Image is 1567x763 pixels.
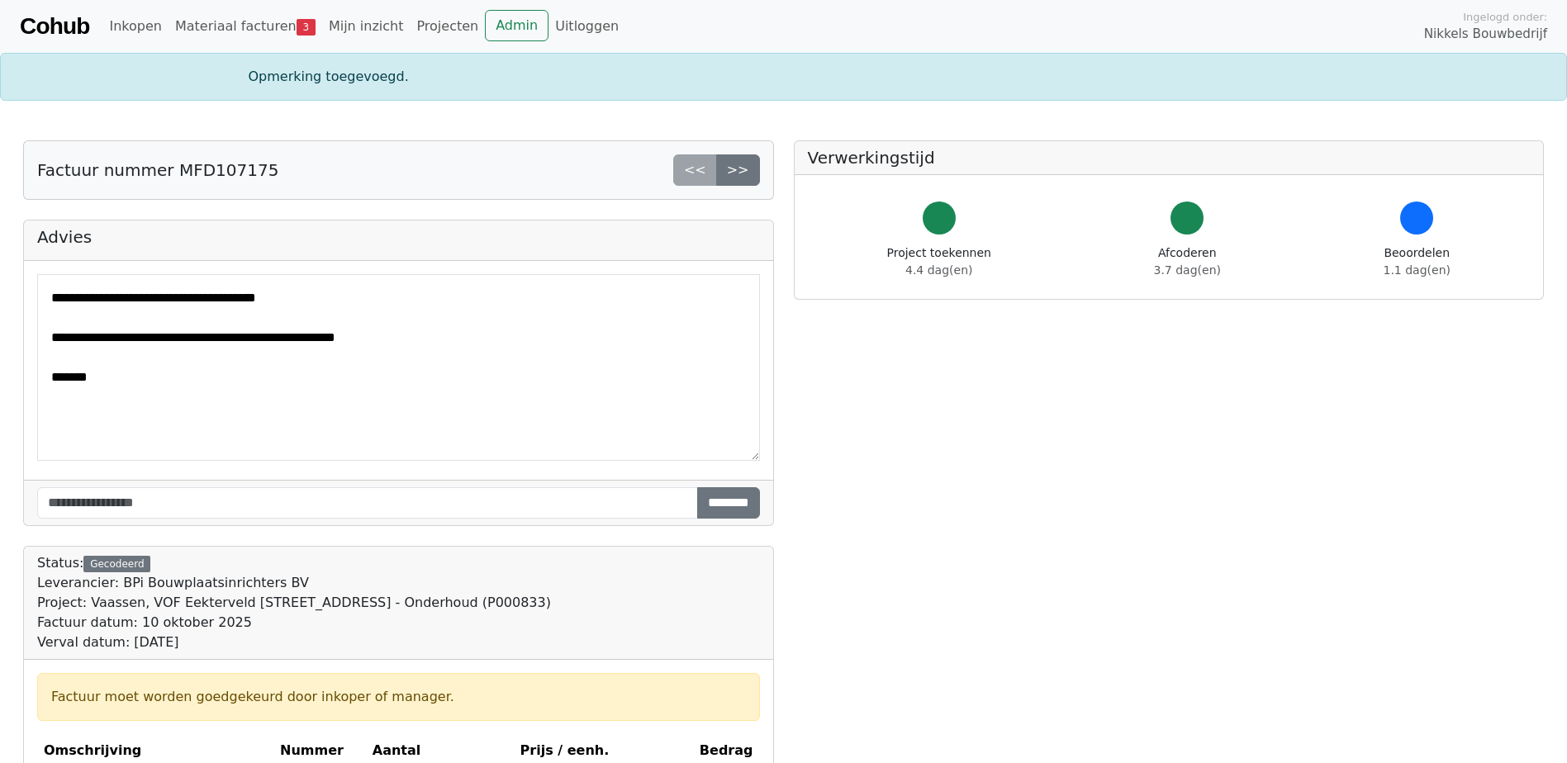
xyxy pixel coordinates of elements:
div: Project toekennen [887,244,991,279]
span: 4.4 dag(en) [905,263,972,277]
div: Factuur datum: 10 oktober 2025 [37,613,551,633]
div: Gecodeerd [83,556,150,572]
span: 3.7 dag(en) [1154,263,1221,277]
a: Uitloggen [548,10,625,43]
div: Factuur moet worden goedgekeurd door inkoper of manager. [51,687,746,707]
h5: Advies [37,227,760,247]
a: Inkopen [102,10,168,43]
h5: Verwerkingstijd [808,148,1531,168]
a: Projecten [410,10,485,43]
h5: Factuur nummer MFD107175 [37,160,278,180]
span: 1.1 dag(en) [1384,263,1451,277]
div: Verval datum: [DATE] [37,633,551,652]
span: Nikkels Bouwbedrijf [1424,25,1547,44]
a: Mijn inzicht [322,10,411,43]
a: Admin [485,10,548,41]
span: Ingelogd onder: [1463,9,1547,25]
a: Materiaal facturen3 [169,10,322,43]
a: Cohub [20,7,89,46]
div: Status: [37,553,551,652]
div: Beoordelen [1384,244,1451,279]
span: 3 [297,19,316,36]
a: >> [716,154,760,186]
div: Afcoderen [1154,244,1221,279]
div: Project: Vaassen, VOF Eekterveld [STREET_ADDRESS] - Onderhoud (P000833) [37,593,551,613]
div: Opmerking toegevoegd. [239,67,1329,87]
div: Leverancier: BPi Bouwplaatsinrichters BV [37,573,551,593]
